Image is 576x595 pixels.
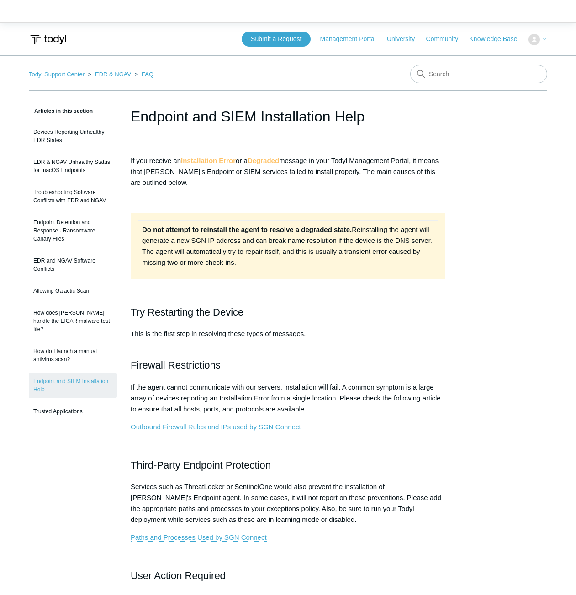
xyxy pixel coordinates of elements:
a: EDR & NGAV Unhealthy Status for macOS Endpoints [29,153,117,179]
a: EDR & NGAV [95,71,131,78]
img: Todyl Support Center Help Center home page [29,31,68,48]
a: University [387,34,424,44]
a: How do I launch a manual antivirus scan? [29,342,117,368]
p: Services such as ThreatLocker or SentinelOne would also prevent the installation of [PERSON_NAME]... [131,481,445,525]
span: Articles in this section [29,108,93,114]
a: Trusted Applications [29,403,117,420]
a: Paths and Processes Used by SGN Connect [131,533,267,542]
input: Search [410,65,547,83]
a: FAQ [142,71,153,78]
strong: Do not attempt to reinstall the agent to resolve a degraded state. [142,226,352,233]
h2: User Action Required [131,568,445,584]
strong: Degraded [248,157,279,164]
a: How does [PERSON_NAME] handle the EICAR malware test file? [29,304,117,338]
td: Reinstalling the agent will generate a new SGN IP address and can break name resolution if the de... [138,221,438,272]
a: Submit a Request [242,32,311,47]
h2: Firewall Restrictions [131,357,445,373]
a: Endpoint and SIEM Installation Help [29,373,117,398]
a: Community [426,34,468,44]
a: Endpoint Detention and Response - Ransomware Canary Files [29,214,117,247]
a: Management Portal [320,34,385,44]
h2: Try Restarting the Device [131,304,445,320]
strong: Installation Error [181,157,236,164]
h1: Endpoint and SIEM Installation Help [131,105,445,127]
a: Devices Reporting Unhealthy EDR States [29,123,117,149]
a: Troubleshooting Software Conflicts with EDR and NGAV [29,184,117,209]
li: EDR & NGAV [86,71,133,78]
li: Todyl Support Center [29,71,86,78]
a: Todyl Support Center [29,71,85,78]
a: Knowledge Base [470,34,527,44]
h2: Third-Party Endpoint Protection [131,457,445,473]
p: If you receive an or a message in your Todyl Management Portal, it means that [PERSON_NAME]'s End... [131,155,445,188]
a: Outbound Firewall Rules and IPs used by SGN Connect [131,423,301,431]
li: FAQ [133,71,153,78]
p: This is the first step in resolving these types of messages. [131,328,445,350]
p: If the agent cannot communicate with our servers, installation will fail. A common symptom is a l... [131,382,445,415]
a: Allowing Galactic Scan [29,282,117,300]
a: EDR and NGAV Software Conflicts [29,252,117,278]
